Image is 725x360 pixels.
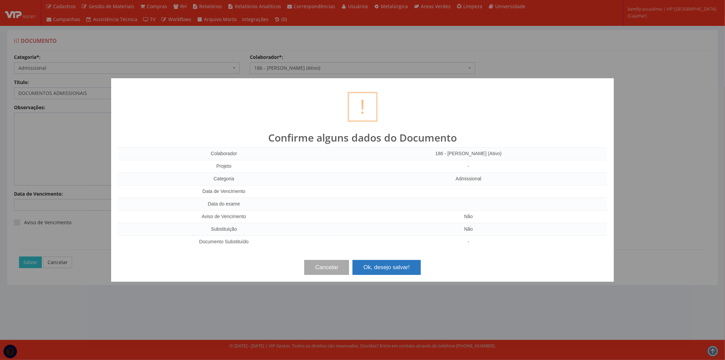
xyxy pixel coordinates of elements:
[304,260,349,275] button: Cancelar
[330,223,607,235] td: Não
[330,235,607,248] td: -
[118,210,330,223] td: Aviso de Vencimento
[118,235,330,248] td: Documento Substituído
[118,132,607,143] h2: Confirme alguns dados do Documento
[118,160,330,173] td: Projeto
[118,185,330,198] td: Data de Vencimento
[330,173,607,185] td: Admissional
[118,223,330,235] td: Substituição
[118,198,330,210] td: Data do exame
[348,92,378,122] div: !
[352,260,420,275] button: Ok, desejo salvar!
[330,210,607,223] td: Não
[330,147,607,160] td: 186 - [PERSON_NAME] (Ativo)
[118,147,330,160] td: Colaborador
[330,160,607,173] td: -
[118,173,330,185] td: Categoria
